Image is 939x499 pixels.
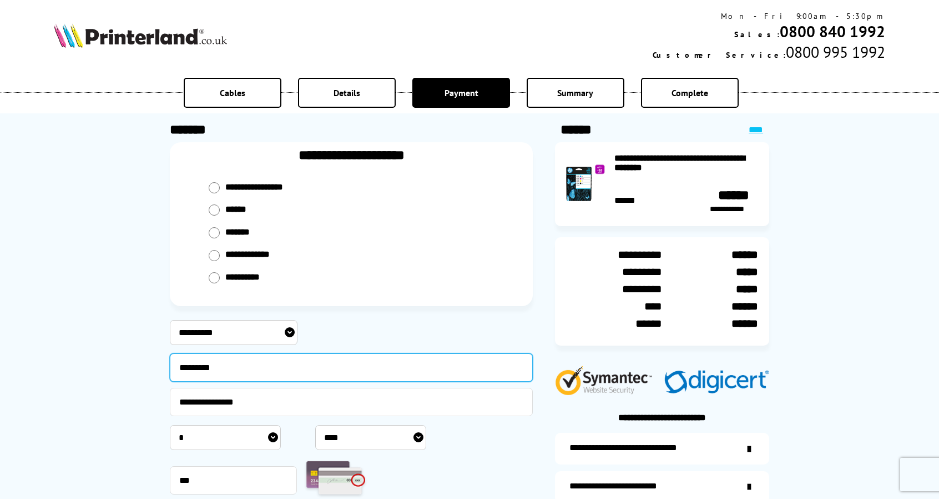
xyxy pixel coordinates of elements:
a: 0800 840 1992 [780,21,885,42]
span: Customer Service: [653,50,786,60]
span: Details [334,87,360,98]
span: Cables [220,87,245,98]
img: Printerland Logo [54,23,227,48]
div: Mon - Fri 9:00am - 5:30pm [653,11,885,21]
span: Payment [445,87,478,98]
span: Sales: [734,29,780,39]
span: 0800 995 1992 [786,42,885,62]
a: additional-ink [555,433,769,465]
span: Complete [672,87,708,98]
span: Summary [557,87,593,98]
